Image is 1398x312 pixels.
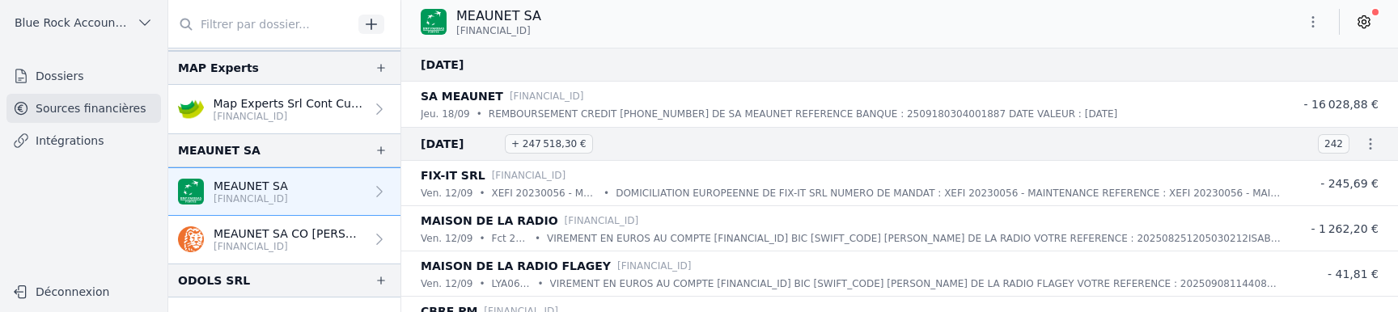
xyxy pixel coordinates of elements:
p: [FINANCIAL_ID] [565,213,639,229]
span: + 247 518,30 € [505,134,593,154]
p: Fct 2025126 [492,230,528,247]
p: [FINANCIAL_ID] [214,240,365,253]
span: - 16 028,88 € [1304,98,1379,111]
input: Filtrer par dossier... [168,10,353,39]
span: [DATE] [421,55,498,74]
a: Sources financières [6,94,161,123]
p: Map Experts Srl Cont Curent [214,95,365,112]
div: MEAUNET SA [178,141,261,160]
p: MEAUNET SA [214,178,288,194]
span: [FINANCIAL_ID] [456,24,531,37]
a: Dossiers [6,61,161,91]
div: • [479,276,485,292]
p: VIREMENT EN EUROS AU COMPTE [FINANCIAL_ID] BIC [SWIFT_CODE] [PERSON_NAME] DE LA RADIO VOTRE REFER... [547,230,1281,247]
button: Blue Rock Accounting [6,10,161,36]
span: 242 [1318,134,1349,154]
a: Map Experts Srl Cont Curent [FINANCIAL_ID] [168,85,400,133]
p: MEAUNET SA CO [PERSON_NAME] [214,226,365,242]
p: XEFI 20230056 - MAINTENANCE - 20250783 [492,185,598,201]
div: • [479,230,485,247]
p: DOMICILIATION EUROPEENNE DE FIX-IT SRL NUMERO DE MANDAT : XEFI 20230056 - MAINTENANCE REFERENCE :... [616,185,1281,201]
div: • [604,185,609,201]
img: crelan.png [178,96,204,122]
p: [FINANCIAL_ID] [214,110,365,123]
span: - 1 262,20 € [1311,222,1379,235]
div: • [537,276,543,292]
img: BNP_BE_BUSINESS_GEBABEBB.png [421,9,447,35]
p: SA MEAUNET [421,86,503,106]
p: [FINANCIAL_ID] [214,192,288,205]
p: FIX-IT SRL [421,166,485,185]
div: • [477,106,482,122]
p: [FINANCIAL_ID] [617,258,692,274]
p: LYA06 250148 [492,276,532,292]
p: MEAUNET SA [456,6,541,26]
div: ODOLS SRL [178,271,250,290]
span: - 41,81 € [1328,268,1379,280]
p: ven. 12/09 [421,230,472,247]
img: ing.png [178,226,204,252]
span: Blue Rock Accounting [15,15,130,31]
p: VIREMENT EN EUROS AU COMPTE [FINANCIAL_ID] BIC [SWIFT_CODE] [PERSON_NAME] DE LA RADIO FLAGEY VOTR... [550,276,1282,292]
div: • [535,230,540,247]
button: Déconnexion [6,279,161,305]
img: BNP_BE_BUSINESS_GEBABEBB.png [178,179,204,204]
span: [DATE] [421,134,498,154]
p: MAISON DE LA RADIO [421,211,558,230]
div: MAP Experts [178,58,259,78]
p: jeu. 18/09 [421,106,470,122]
p: REMBOURSEMENT CREDIT [PHONE_NUMBER] DE SA MEAUNET REFERENCE BANQUE : 2509180304001887 DATE VALEUR... [489,106,1117,122]
p: ven. 12/09 [421,276,472,292]
a: Intégrations [6,126,161,155]
p: [FINANCIAL_ID] [492,167,566,183]
span: - 245,69 € [1320,177,1379,190]
p: [FINANCIAL_ID] [510,88,584,104]
div: • [479,185,485,201]
a: MEAUNET SA [FINANCIAL_ID] [168,167,400,216]
p: MAISON DE LA RADIO FLAGEY [421,256,611,276]
p: ven. 12/09 [421,185,472,201]
a: MEAUNET SA CO [PERSON_NAME] [FINANCIAL_ID] [168,216,400,264]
